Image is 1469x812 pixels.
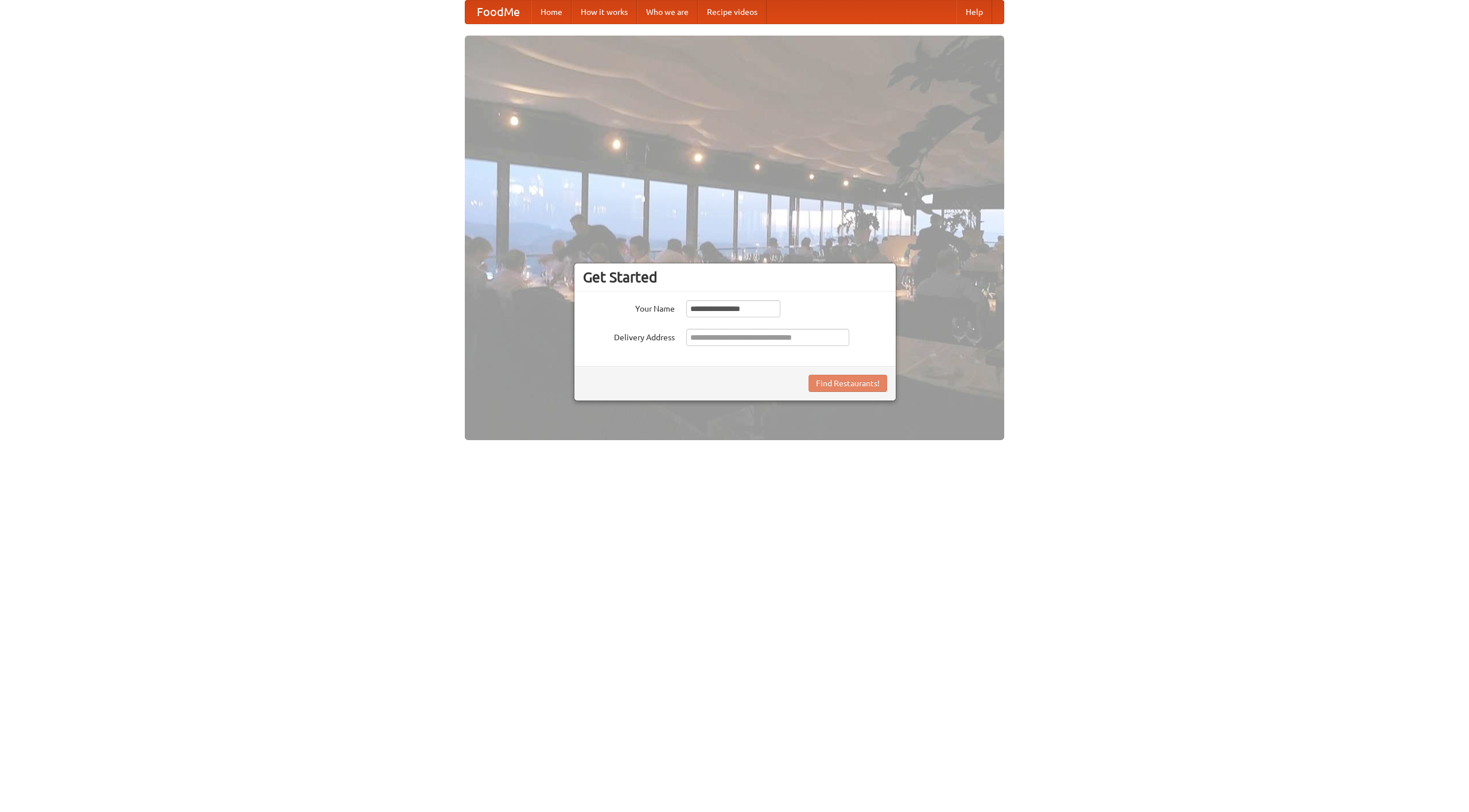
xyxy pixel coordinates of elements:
a: Recipe videos [698,1,767,24]
a: Help [957,1,992,24]
a: How it works [572,1,637,24]
a: Home [531,1,572,24]
a: FoodMe [465,1,531,24]
a: Who we are [637,1,698,24]
label: Delivery Address [583,329,675,343]
label: Your Name [583,300,675,314]
h3: Get Started [583,269,887,286]
button: Find Restaurants! [809,375,887,392]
